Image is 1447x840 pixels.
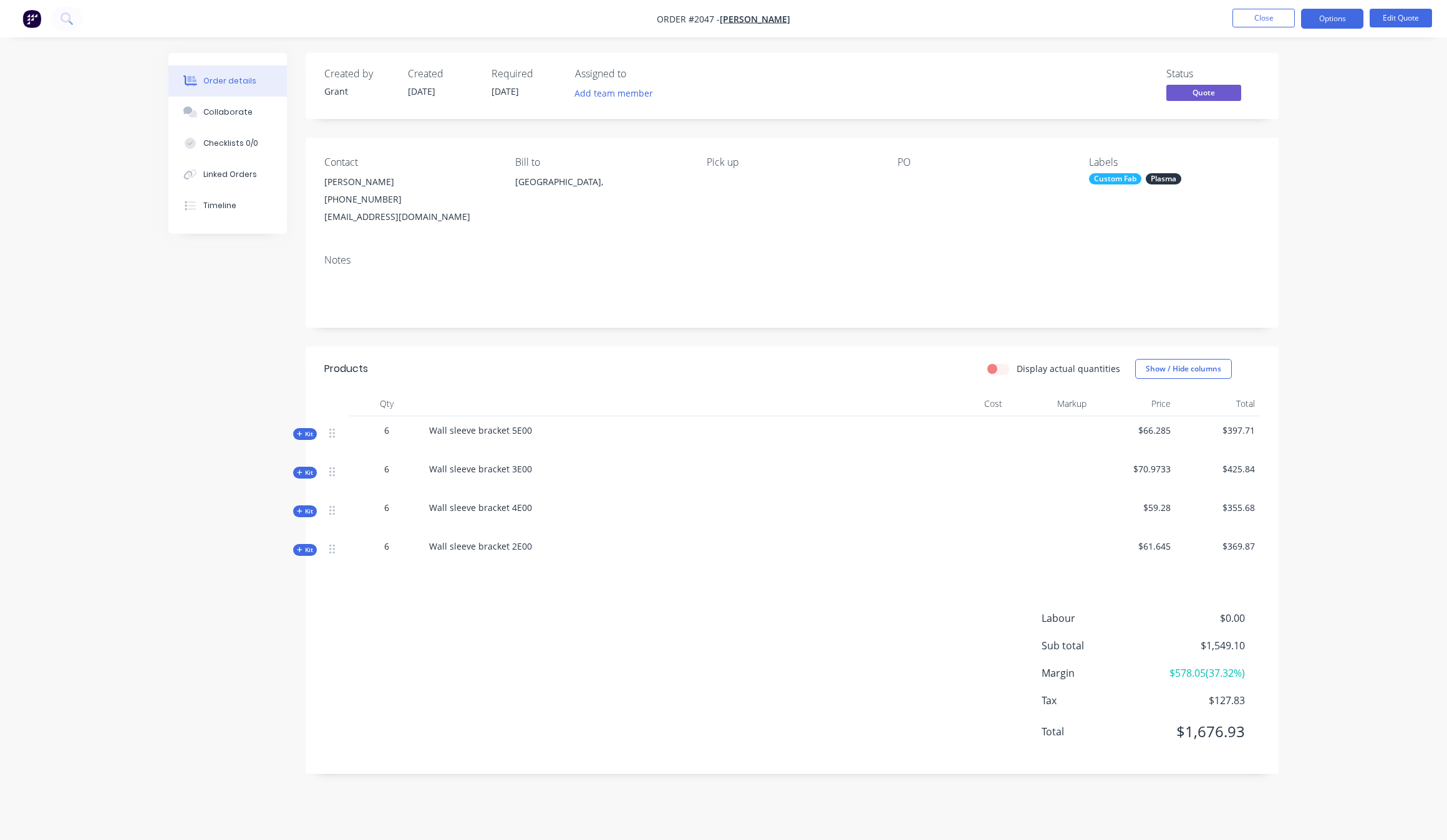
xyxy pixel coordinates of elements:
span: [DATE] [491,85,519,97]
div: Timeline [203,200,236,211]
button: Quote [1166,85,1241,103]
div: Notes [324,254,1260,266]
button: Timeline [168,190,287,221]
div: [GEOGRAPHIC_DATA], [515,173,686,213]
span: [DATE] [408,85,435,97]
span: Sub total [1042,638,1153,653]
span: $61.645 [1096,540,1171,553]
span: $397.71 [1181,424,1255,437]
div: Pick up [707,156,878,168]
div: Plasma [1146,173,1181,184]
span: Kit [297,468,313,477]
span: Margin [1042,666,1153,680]
a: [PERSON_NAME] [720,13,790,25]
div: [PERSON_NAME] [324,173,495,191]
div: Custom Fab [1089,173,1141,184]
div: [EMAIL_ADDRESS][DOMAIN_NAME] [324,208,495,226]
span: Tax [1042,693,1153,708]
iframe: Intercom live chat [1405,798,1435,828]
button: Add team member [568,85,660,102]
span: Total [1042,724,1153,739]
button: Linked Orders [168,159,287,190]
div: Qty [349,391,424,416]
span: Quote [1166,85,1241,100]
div: Kit [293,505,317,517]
div: Kit [293,467,317,479]
button: Edit Quote [1370,9,1432,27]
div: PO [898,156,1068,168]
span: $355.68 [1181,501,1255,514]
div: Collaborate [203,107,253,118]
span: $0.00 [1153,611,1245,626]
button: Checklists 0/0 [168,128,287,159]
span: $425.84 [1181,462,1255,475]
span: 6 [384,540,389,553]
span: Wall sleeve bracket 3E00 [429,463,532,475]
img: Factory [22,9,41,28]
span: Kit [297,545,313,555]
div: Markup [1007,391,1091,416]
div: Checklists 0/0 [203,138,258,149]
button: Show / Hide columns [1135,359,1232,379]
span: 6 [384,501,389,514]
span: Kit [297,507,313,516]
div: [GEOGRAPHIC_DATA], [515,173,686,191]
div: Bill to [515,156,686,168]
span: Wall sleeve bracket 4E00 [429,502,532,513]
span: Kit [297,429,313,439]
button: Add team member [575,85,660,102]
span: 6 [384,424,389,437]
span: $1,549.10 [1153,638,1245,653]
button: Order details [168,65,287,97]
div: Products [324,361,368,376]
span: Wall sleeve bracket 5E00 [429,424,532,436]
span: $578.05 ( 37.32 %) [1153,666,1245,680]
span: Order #2047 - [657,13,720,25]
span: Labour [1042,611,1153,626]
button: Close [1232,9,1295,27]
span: $59.28 [1096,501,1171,514]
label: Display actual quantities [1017,362,1120,375]
div: Created [408,68,477,80]
div: [PHONE_NUMBER] [324,191,495,208]
div: Total [1176,391,1260,416]
div: Status [1166,68,1260,80]
div: Required [491,68,560,80]
button: Options [1301,9,1363,29]
span: Wall sleeve bracket 2E00 [429,540,532,552]
div: Kit [293,428,317,440]
div: Labels [1089,156,1260,168]
div: Assigned to [575,68,700,80]
span: $66.285 [1096,424,1171,437]
span: $127.83 [1153,693,1245,708]
div: [PERSON_NAME][PHONE_NUMBER][EMAIL_ADDRESS][DOMAIN_NAME] [324,173,495,226]
div: Grant [324,85,393,98]
span: $1,676.93 [1153,720,1245,743]
div: Contact [324,156,495,168]
div: Order details [203,75,256,87]
div: Kit [293,544,317,556]
div: Linked Orders [203,169,257,180]
span: 6 [384,462,389,475]
div: Price [1091,391,1176,416]
button: Collaborate [168,97,287,128]
div: Created by [324,68,393,80]
div: Cost [923,391,1007,416]
span: $70.9733 [1096,462,1171,475]
span: $369.87 [1181,540,1255,553]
